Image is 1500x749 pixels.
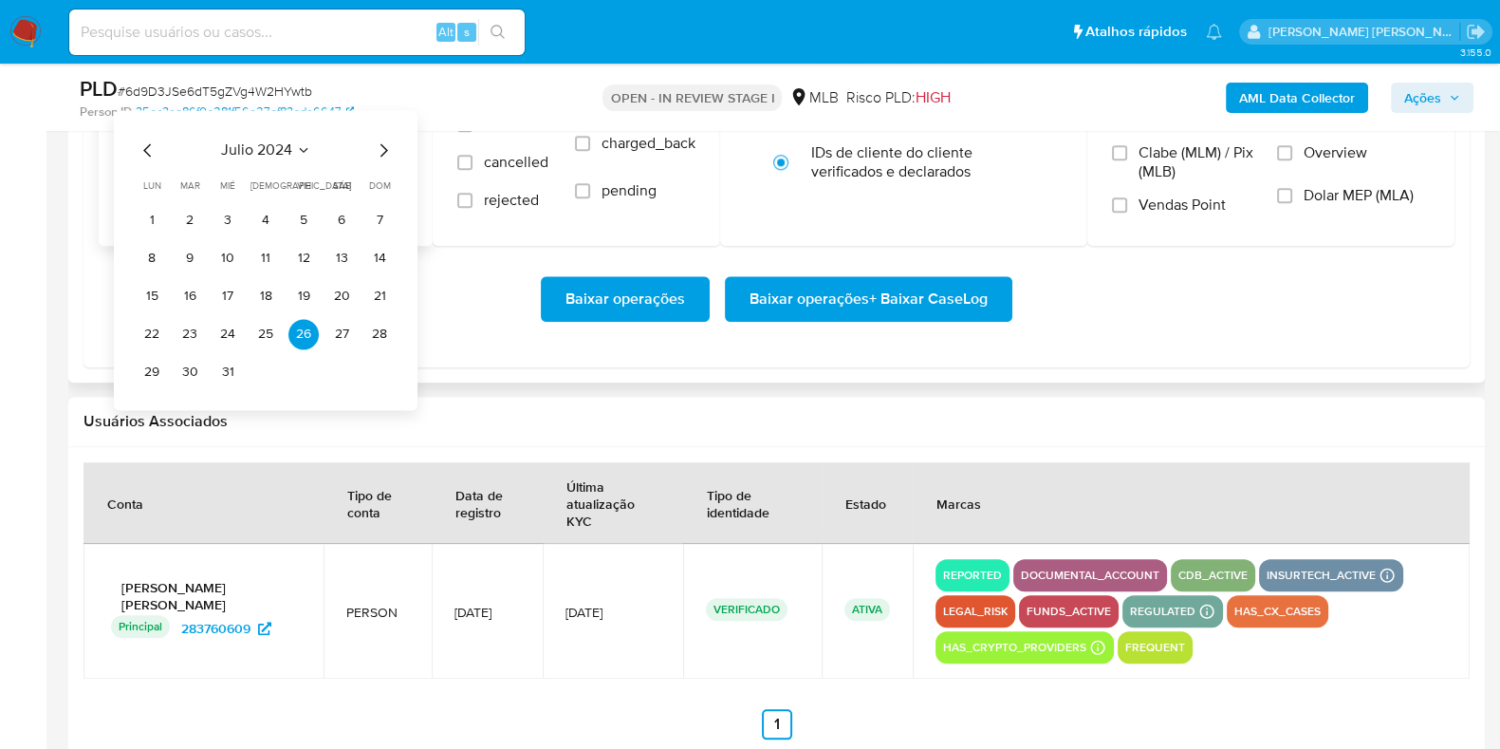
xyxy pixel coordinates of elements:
span: # 6d9D3JSe6dT5gZVg4W2HYwtb [118,82,312,101]
b: PLD [80,73,118,103]
button: Ações [1391,83,1473,113]
span: HIGH [915,86,950,108]
a: Notificações [1206,24,1222,40]
span: Alt [438,23,454,41]
b: Person ID [80,103,132,121]
span: s [464,23,470,41]
span: 3.155.0 [1459,45,1491,60]
button: AML Data Collector [1226,83,1368,113]
span: Risco PLD: [845,87,950,108]
button: search-icon [478,19,517,46]
a: 35ec3ae86f0e281f56a27ef83eda6647 [136,103,354,121]
p: danilo.toledo@mercadolivre.com [1269,23,1460,41]
span: Ações [1404,83,1441,113]
span: Atalhos rápidos [1085,22,1187,42]
h2: Usuários Associados [83,412,1470,431]
b: AML Data Collector [1239,83,1355,113]
p: OPEN - IN REVIEW STAGE I [602,84,782,111]
div: MLB [789,87,838,108]
input: Pesquise usuários ou casos... [69,20,525,45]
a: Sair [1466,22,1486,42]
